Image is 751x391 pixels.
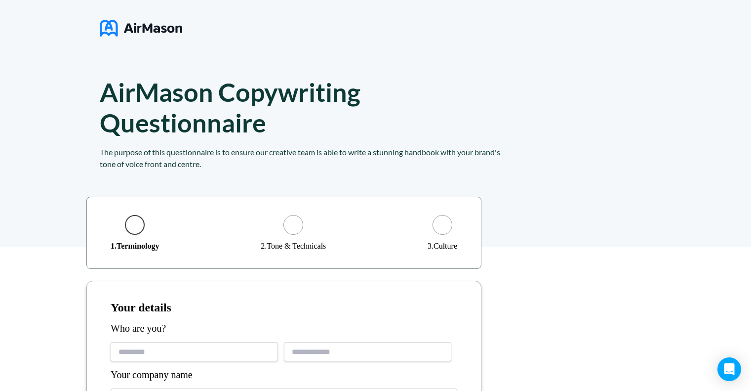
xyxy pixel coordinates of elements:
[717,357,741,381] div: Open Intercom Messenger
[111,369,457,381] div: Your company name
[428,242,457,251] div: 3 . Culture
[111,323,457,334] div: Who are you?
[261,242,326,251] div: 2 . Tone & Technicals
[100,146,505,170] div: The purpose of this questionnaire is to ensure our creative team is able to write a stunning hand...
[111,242,159,251] div: 1 . Terminology
[111,301,457,315] h1: Your details
[100,77,389,138] h1: AirMason Copywriting Questionnaire
[100,16,182,41] img: logo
